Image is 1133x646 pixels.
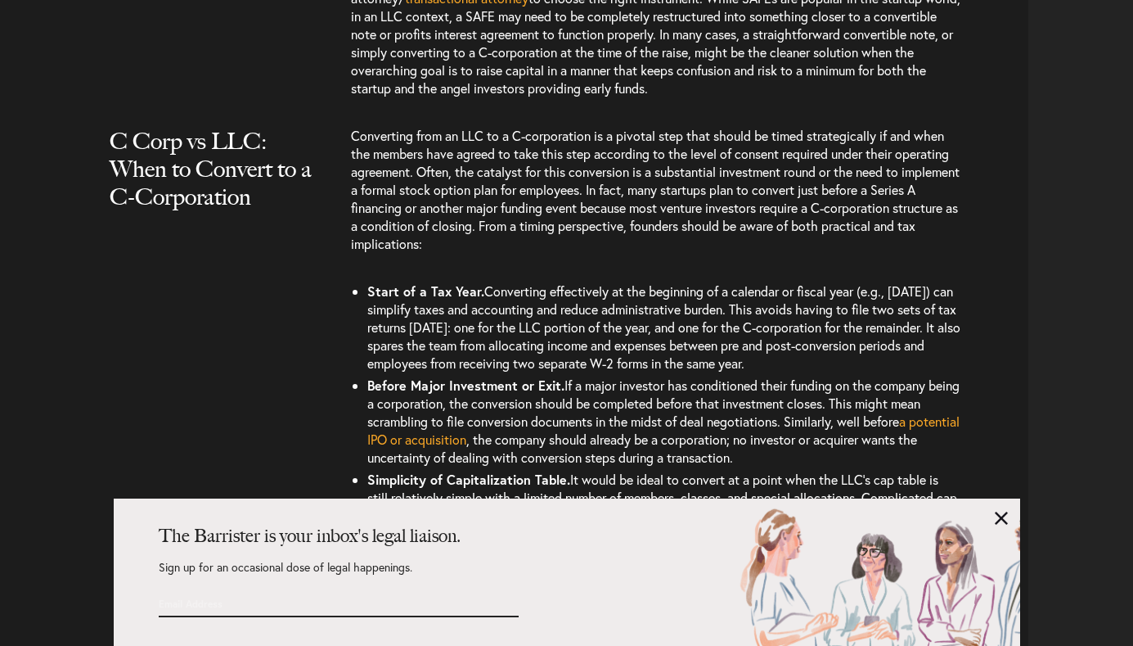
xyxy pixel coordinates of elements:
[367,282,481,300] strong: Start of a Tax Year
[367,282,960,372] span: Converting effectively at the beginning of a calendar or fiscal year (e.g., [DATE]) can simplify ...
[159,525,461,547] strong: The Barrister is your inbox's legal liaison.
[110,127,316,243] h2: C Corp vs LLC: When to Convert to a C-Corporation
[561,377,564,394] strong: .
[367,471,567,488] strong: Simplicity of Capitalization Table
[159,562,519,590] p: Sign up for an occasional dose of legal happenings.
[159,590,429,617] input: Email Address
[367,377,960,430] span: If a major investor has conditioned their funding on the company being a corporation, the convers...
[351,127,960,252] span: Converting from an LLC to a C-corporation is a pivotal step that should be timed strategically if...
[567,471,570,488] strong: .
[367,413,960,448] a: a potential IPO or acquisition
[367,431,917,466] span: , the company should already be a corporation; no investor or acquirer wants the uncertainty of d...
[367,471,957,560] span: It would be ideal to convert at a point when the LLC’s cap table is still relatively simple with ...
[367,377,561,394] strong: Before Major Investment or Exit
[481,282,484,300] strong: .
